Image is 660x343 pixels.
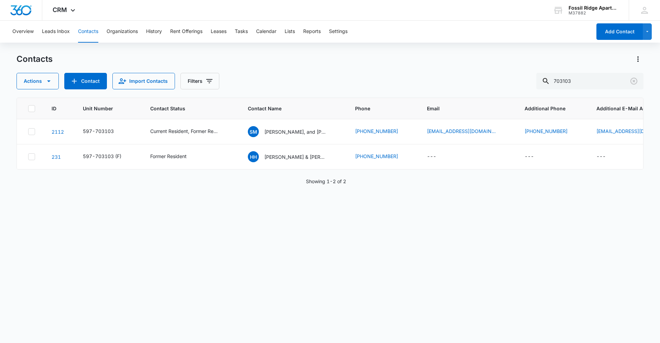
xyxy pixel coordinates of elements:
[107,21,138,43] button: Organizations
[632,54,643,65] button: Actions
[569,5,619,11] div: account name
[52,129,64,135] a: Navigate to contact details page for Shannon, Michael, Daniel, and Michael Jr. Proietti
[248,126,259,137] span: SM
[303,21,321,43] button: Reports
[211,21,227,43] button: Leases
[52,154,61,160] a: Navigate to contact details page for Holly Hodge & Connor Newt
[427,105,498,112] span: Email
[83,153,134,161] div: Unit Number - 597-703103 (F) - Select to Edit Field
[427,128,508,136] div: Email - proiettishannon@yahoo.com - Select to Edit Field
[525,153,546,161] div: Additional Phone - - Select to Edit Field
[525,128,568,135] a: [PHONE_NUMBER]
[16,54,53,64] h1: Contacts
[150,128,219,135] div: Current Resident, Former Resident
[569,11,619,15] div: account id
[12,21,34,43] button: Overview
[83,128,114,135] div: 597-703103
[146,21,162,43] button: History
[235,21,248,43] button: Tasks
[170,21,202,43] button: Rent Offerings
[264,128,326,135] p: [PERSON_NAME], and [PERSON_NAME] [PERSON_NAME]
[248,105,329,112] span: Contact Name
[248,151,259,162] span: HH
[596,23,643,40] button: Add Contact
[427,153,436,161] div: ---
[64,73,107,89] button: Add Contact
[42,21,70,43] button: Leads Inbox
[427,128,496,135] a: [EMAIL_ADDRESS][DOMAIN_NAME]
[596,153,618,161] div: Additional E-Mail Address - - Select to Edit Field
[16,73,59,89] button: Actions
[525,128,580,136] div: Additional Phone - (970) 821-6834 - Select to Edit Field
[525,105,580,112] span: Additional Phone
[150,128,231,136] div: Contact Status - Current Resident, Former Resident - Select to Edit Field
[525,153,534,161] div: ---
[596,153,606,161] div: ---
[285,21,295,43] button: Lists
[248,151,339,162] div: Contact Name - Holly Hodge & Connor Newt - Select to Edit Field
[180,73,219,89] button: Filters
[355,153,410,161] div: Phone - (970) 308-0639 - Select to Edit Field
[83,128,126,136] div: Unit Number - 597-703103 - Select to Edit Field
[355,105,400,112] span: Phone
[329,21,348,43] button: Settings
[83,153,121,160] div: 597-703103 (F)
[78,21,98,43] button: Contacts
[536,73,643,89] input: Search Contacts
[112,73,175,89] button: Import Contacts
[256,21,276,43] button: Calendar
[150,153,187,160] div: Former Resident
[355,128,410,136] div: Phone - (970) 817-4802 - Select to Edit Field
[53,6,67,13] span: CRM
[427,153,449,161] div: Email - - Select to Edit Field
[150,153,199,161] div: Contact Status - Former Resident - Select to Edit Field
[150,105,221,112] span: Contact Status
[355,153,398,160] a: [PHONE_NUMBER]
[52,105,56,112] span: ID
[248,126,339,137] div: Contact Name - Shannon, Michael, Daniel, and Michael Jr. Proietti - Select to Edit Field
[628,76,639,87] button: Clear
[264,153,326,161] p: [PERSON_NAME] & [PERSON_NAME]
[355,128,398,135] a: [PHONE_NUMBER]
[306,178,346,185] p: Showing 1-2 of 2
[83,105,134,112] span: Unit Number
